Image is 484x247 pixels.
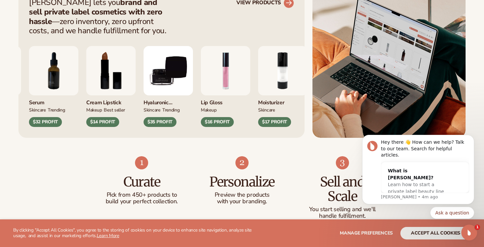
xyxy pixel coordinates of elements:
div: $35 PROFIT [144,117,176,127]
div: 7 / 9 [29,46,78,127]
img: Shopify Image 9 [336,156,349,169]
button: Manage preferences [340,227,393,239]
span: Manage preferences [340,230,393,236]
img: Moisturizing lotion. [258,46,308,95]
a: Learn More [97,233,119,239]
img: Shopify Image 8 [235,156,249,169]
div: 1 / 9 [201,46,250,127]
iframe: Intercom notifications message [352,133,484,244]
h3: Curate [105,175,179,189]
img: Collagen and retinol serum. [29,46,78,95]
div: SKINCARE [144,106,160,113]
h3: Personalize [205,175,279,189]
img: Pink lip gloss. [201,46,250,95]
div: Moisturizer [258,95,308,106]
div: MAKEUP [86,106,102,113]
img: Luxury cream lipstick. [86,46,136,95]
div: 8 / 9 [86,46,136,127]
div: Cream Lipstick [86,95,136,106]
p: with your branding. [205,198,279,205]
img: Shopify Image 7 [135,156,148,169]
div: $16 PROFIT [201,117,234,127]
p: By clicking "Accept All Cookies", you agree to the storing of cookies on your device to enhance s... [13,228,257,239]
span: 1 [475,225,480,230]
div: Hyaluronic moisturizer [144,95,193,106]
div: $14 PROFIT [86,117,119,127]
p: handle fulfillment. [305,213,379,219]
iframe: Intercom live chat [461,225,477,240]
div: 2 / 9 [258,46,308,127]
div: Serum [29,95,78,106]
div: 9 / 9 [144,46,193,127]
div: BEST SELLER [104,106,125,113]
div: MAKEUP [201,106,216,113]
div: SKINCARE [258,106,275,113]
div: SKINCARE [29,106,46,113]
div: Lip Gloss [201,95,250,106]
p: Preview the products [205,192,279,198]
div: TRENDING [48,106,65,113]
p: You start selling and we'll [305,206,379,213]
div: $17 PROFIT [258,117,291,127]
div: TRENDING [162,106,180,113]
h3: Sell and Scale [305,175,379,204]
p: Pick from 450+ products to build your perfect collection. [105,192,179,205]
img: Hyaluronic Moisturizer [144,46,193,95]
div: $32 PROFIT [29,117,62,127]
